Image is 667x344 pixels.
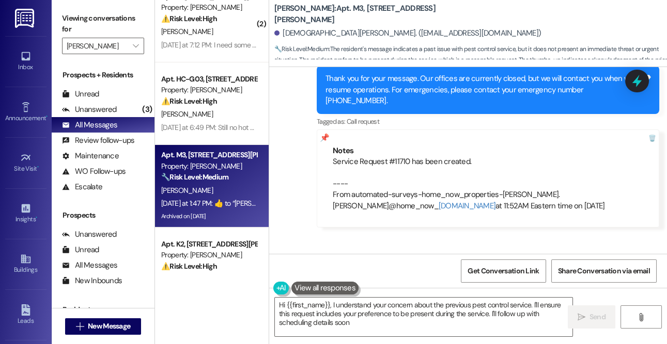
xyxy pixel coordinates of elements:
span: Send [590,312,606,322]
div: Apt. K2, [STREET_ADDRESS][PERSON_NAME] [161,239,257,250]
strong: 🔧 Risk Level: Medium [161,172,228,182]
span: • [46,113,48,120]
a: Leads [5,301,46,329]
div: Apt. M3, [STREET_ADDRESS][PERSON_NAME] [161,150,257,160]
div: Unanswered [62,229,117,240]
div: Maintenance [62,151,119,161]
div: New Inbounds [62,275,122,286]
strong: ⚠️ Risk Level: High [161,14,217,23]
b: Notes [333,145,353,156]
div: Prospects + Residents [52,70,154,80]
span: : The resident's message indicates a past issue with pest control service, but it does not presen... [274,44,667,77]
b: [PERSON_NAME]: Apt. M3, [STREET_ADDRESS][PERSON_NAME] [274,3,481,25]
div: All Messages [62,260,117,271]
strong: 🔧 Risk Level: Medium [274,45,329,53]
button: Get Conversation Link [461,259,546,283]
i:  [133,42,138,50]
a: Insights • [5,200,46,227]
span: [PERSON_NAME] [161,27,213,36]
div: Unanswered [62,104,117,115]
strong: ⚠️ Risk Level: High [161,96,217,106]
textarea: Hi {{first_name}}, I understand your concern about the previous pest control service. I'll [275,298,572,336]
div: Review follow-ups [62,135,134,146]
div: [DEMOGRAPHIC_DATA][PERSON_NAME]. ([EMAIL_ADDRESS][DOMAIN_NAME]) [274,28,541,39]
div: Service Request #11710 has been created. ---- From automated-surveys-home_now_properties-[PERSON_... [333,156,643,211]
a: [DOMAIN_NAME] [439,201,495,211]
span: Call request [347,117,379,126]
div: Thank you for your message. Our offices are currently closed, but we will contact you when we res... [325,73,643,106]
button: New Message [65,318,142,335]
div: Prospects [52,210,154,221]
div: Unread [62,89,99,100]
div: (3) [139,102,154,118]
span: [PERSON_NAME] [161,186,213,195]
img: ResiDesk Logo [15,9,36,28]
span: Get Conversation Link [468,266,539,276]
button: Send [568,305,616,329]
div: Property: [PERSON_NAME] [161,2,257,13]
div: Property: [PERSON_NAME] [161,250,257,260]
span: New Message [88,321,130,332]
span: Share Conversation via email [558,266,650,276]
label: Viewing conversations for [62,10,144,38]
a: Site Visit • [5,149,46,177]
div: Residents [52,304,154,315]
button: Share Conversation via email [551,259,657,283]
div: [DATE] at 6:49 PM: Still no hot water! [161,123,269,132]
div: Escalate [62,182,102,192]
span: • [36,214,37,221]
a: Inbox [5,47,46,75]
div: Property: [PERSON_NAME] [161,161,257,172]
div: All Messages [62,120,117,130]
input: All communities [67,38,128,54]
div: Tagged as: [317,114,659,129]
div: WO Follow-ups [62,166,126,177]
i:  [578,313,585,321]
a: Buildings [5,250,46,278]
span: • [37,163,39,171]
strong: ⚠️ Risk Level: High [161,261,217,271]
i:  [76,322,84,331]
div: Property: [PERSON_NAME] [161,85,257,95]
div: Archived on [DATE] [160,210,258,223]
i:  [637,313,645,321]
span: [PERSON_NAME] [161,109,213,119]
div: Apt. HC-G03, [STREET_ADDRESS][PERSON_NAME] [161,74,257,85]
div: Unread [62,244,99,255]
